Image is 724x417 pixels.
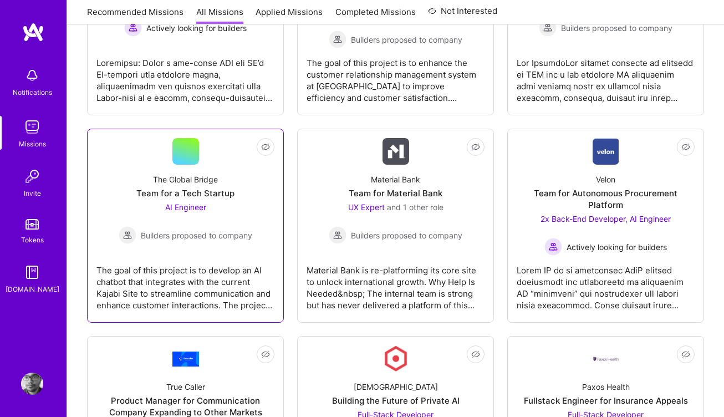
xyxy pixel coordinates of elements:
[172,352,199,367] img: Company Logo
[21,116,43,138] img: teamwork
[136,187,234,199] div: Team for a Tech Startup
[332,395,460,406] div: Building the Future of Private AI
[146,22,247,34] span: Actively looking for builders
[166,381,205,393] div: True Caller
[371,174,420,185] div: Material Bank
[567,241,667,253] span: Actively looking for builders
[539,19,557,37] img: Builders proposed to company
[261,143,270,151] i: icon EyeClosed
[21,234,44,246] div: Tokens
[19,138,46,150] div: Missions
[124,19,142,37] img: Actively looking for builders
[582,381,630,393] div: Paxos Health
[517,187,695,211] div: Team for Autonomous Procurement Platform
[196,6,243,24] a: All Missions
[351,34,462,45] span: Builders proposed to company
[87,6,183,24] a: Recommended Missions
[307,48,485,104] div: The goal of this project is to enhance the customer relationship management system at [GEOGRAPHIC...
[256,6,323,24] a: Applied Missions
[307,256,485,311] div: Material Bank is re-platforming its core site to unlock international growth. Why Help Is Needed&...
[541,214,671,223] span: 2x Back-End Developer, AI Engineer
[21,64,43,87] img: bell
[141,230,252,241] span: Builders proposed to company
[22,22,44,42] img: logo
[21,373,43,395] img: User Avatar
[335,6,416,24] a: Completed Missions
[517,256,695,311] div: Lorem IP do si ametconsec AdiP elitsed doeiusmodt inc utlaboreetd ma aliquaenim AD “minimveni” qu...
[387,202,443,212] span: and 1 other role
[21,261,43,283] img: guide book
[351,230,462,241] span: Builders proposed to company
[96,48,274,104] div: Loremipsu: Dolor s ame-conse ADI eli SE’d EI-tempori utla etdolore magna, aliquaenimadm ven quisn...
[471,143,480,151] i: icon EyeClosed
[24,187,41,199] div: Invite
[681,350,690,359] i: icon EyeClosed
[13,87,52,98] div: Notifications
[593,138,619,165] img: Company Logo
[681,143,690,151] i: icon EyeClosed
[471,350,480,359] i: icon EyeClosed
[26,219,39,230] img: tokens
[383,345,409,372] img: Company Logo
[119,226,136,244] img: Builders proposed to company
[96,256,274,311] div: The goal of this project is to develop an AI chatbot that integrates with the current Kajabi Site...
[383,138,409,165] img: Company Logo
[593,356,619,362] img: Company Logo
[6,283,59,295] div: [DOMAIN_NAME]
[329,30,346,48] img: Builders proposed to company
[517,48,695,104] div: Lor IpsumdoLor sitamet consecte ad elitsedd ei TEM inc u lab etdolore MA aliquaenim admi veniamq ...
[349,187,442,199] div: Team for Material Bank
[544,238,562,256] img: Actively looking for builders
[561,22,672,34] span: Builders proposed to company
[261,350,270,359] i: icon EyeClosed
[329,226,346,244] img: Builders proposed to company
[428,4,497,24] a: Not Interested
[165,202,206,212] span: AI Engineer
[153,174,218,185] div: The Global Bridge
[524,395,688,406] div: Fullstack Engineer for Insurance Appeals
[354,381,438,393] div: [DEMOGRAPHIC_DATA]
[21,165,43,187] img: Invite
[348,202,385,212] span: UX Expert
[596,174,615,185] div: Velon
